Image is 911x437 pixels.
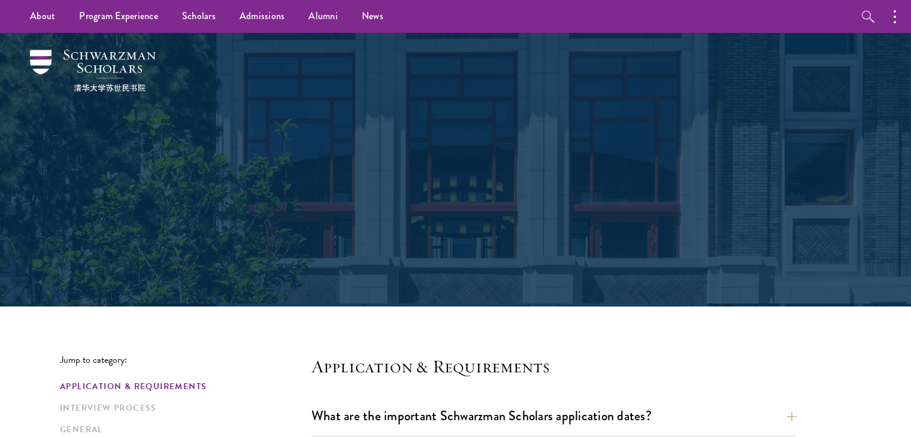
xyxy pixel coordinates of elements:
[60,380,304,393] a: Application & Requirements
[60,402,304,414] a: Interview Process
[311,402,797,429] button: What are the important Schwarzman Scholars application dates?
[311,354,797,378] h4: Application & Requirements
[60,354,311,365] p: Jump to category:
[60,423,304,436] a: General
[30,50,156,92] img: Schwarzman Scholars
